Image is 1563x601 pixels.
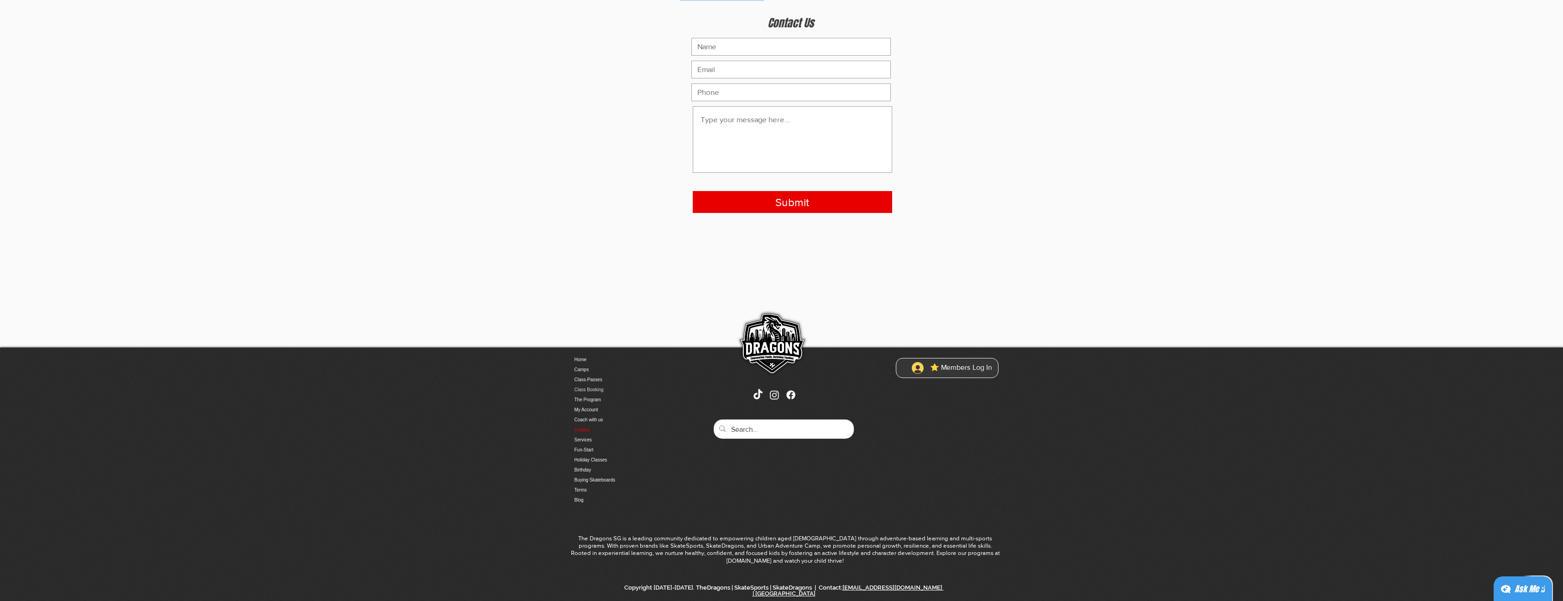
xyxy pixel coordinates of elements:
[575,425,670,435] a: Contact
[575,365,670,375] a: Camps
[691,38,891,56] input: Name
[575,445,670,455] a: Fun-Start
[731,420,835,440] input: Search...
[752,389,797,401] ul: Social Bar
[575,375,670,385] a: Class-Passes
[691,83,891,101] input: Phone
[575,455,670,465] a: Holiday Classes
[575,495,670,505] a: Blog
[575,385,670,395] a: Class Booking
[905,359,998,377] button: ⭐ Members Log In
[691,61,891,78] input: Email
[575,475,670,485] a: Buying Skateboards
[575,405,670,415] a: My Account
[734,307,809,382] img: Skate Dragons logo with the slogan 'Empowering Youth, Enriching Families' in Singapore.
[571,535,1000,564] span: The Dragons SG is a leading community dedicated to empowering children aged [DEMOGRAPHIC_DATA] th...
[575,415,670,425] a: Coach with us
[575,395,670,405] a: The Program
[753,584,944,597] a: [EMAIL_ADDRESS][DOMAIN_NAME] | [GEOGRAPHIC_DATA]
[575,465,670,475] a: Birthday
[575,435,670,445] a: Services
[624,584,944,597] span: Copyright [DATE]-[DATE]. TheDragons | SkateSports | SkateDragons | Contact:
[927,363,995,373] span: ⭐ Members Log In
[1515,583,1545,596] div: Ask Me ;)
[575,355,670,365] a: Home
[693,191,892,213] button: Submit
[575,355,670,505] nav: Site
[775,195,809,210] span: Submit
[575,485,670,495] a: Terms
[768,15,814,31] span: Contact Us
